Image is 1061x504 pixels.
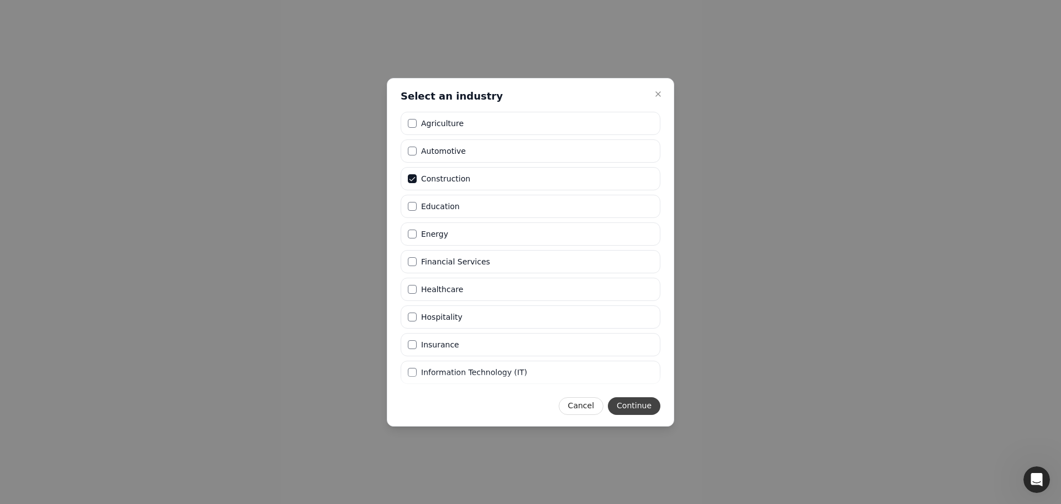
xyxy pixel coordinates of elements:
[1023,466,1050,493] iframe: Intercom live chat
[421,147,466,155] label: Automotive
[401,90,503,103] h2: Select an industry
[421,313,463,321] label: Hospitality
[559,397,603,415] button: Cancel
[421,258,490,266] label: Financial Services
[421,119,464,127] label: Agriculture
[608,397,660,415] button: Continue
[421,341,459,349] label: Insurance
[421,230,448,238] label: Energy
[421,285,463,293] label: Healthcare
[421,202,460,210] label: Education
[421,175,470,183] label: Construction
[421,368,527,376] label: Information Technology (IT)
